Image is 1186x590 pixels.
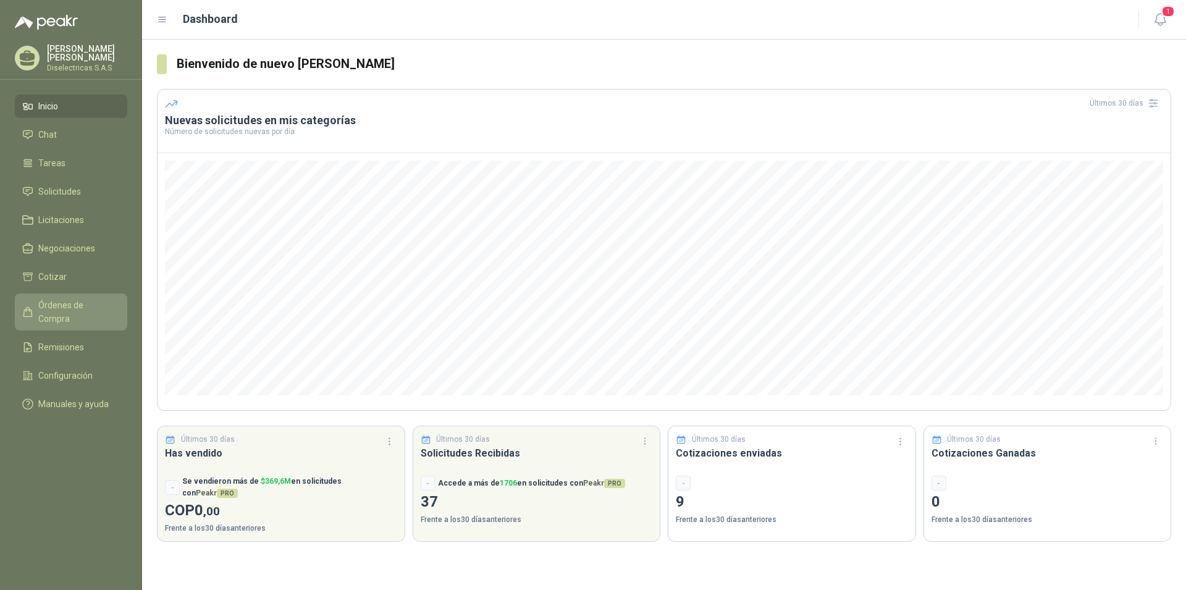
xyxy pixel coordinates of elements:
[676,445,908,461] h3: Cotizaciones enviadas
[421,476,435,491] div: -
[38,242,95,255] span: Negociaciones
[196,489,238,497] span: Peakr
[177,54,1171,74] h3: Bienvenido de nuevo [PERSON_NAME]
[38,213,84,227] span: Licitaciones
[932,476,946,491] div: -
[932,445,1164,461] h3: Cotizaciones Ganadas
[15,392,127,416] a: Manuales y ayuda
[182,476,397,499] p: Se vendieron más de en solicitudes con
[15,95,127,118] a: Inicio
[15,265,127,289] a: Cotizar
[38,397,109,411] span: Manuales y ayuda
[165,445,397,461] h3: Has vendido
[947,434,1001,445] p: Últimos 30 días
[47,44,127,62] p: [PERSON_NAME] [PERSON_NAME]
[203,504,220,518] span: ,00
[38,185,81,198] span: Solicitudes
[181,434,235,445] p: Últimos 30 días
[15,151,127,175] a: Tareas
[165,113,1163,128] h3: Nuevas solicitudes en mis categorías
[15,180,127,203] a: Solicitudes
[1161,6,1175,17] span: 1
[38,128,57,141] span: Chat
[15,335,127,359] a: Remisiones
[165,128,1163,135] p: Número de solicitudes nuevas por día
[1090,93,1163,113] div: Últimos 30 días
[604,479,625,488] span: PRO
[1149,9,1171,31] button: 1
[47,64,127,72] p: Diselectricas S.A.S
[165,499,397,523] p: COP
[421,491,653,514] p: 37
[15,293,127,331] a: Órdenes de Compra
[165,523,397,534] p: Frente a los 30 días anteriores
[38,270,67,284] span: Cotizar
[676,514,908,526] p: Frente a los 30 días anteriores
[676,491,908,514] p: 9
[261,477,291,486] span: $ 369,6M
[15,237,127,260] a: Negociaciones
[38,99,58,113] span: Inicio
[183,11,238,28] h1: Dashboard
[165,480,180,495] div: -
[38,298,116,326] span: Órdenes de Compra
[436,434,490,445] p: Últimos 30 días
[932,491,1164,514] p: 0
[15,123,127,146] a: Chat
[421,445,653,461] h3: Solicitudes Recibidas
[932,514,1164,526] p: Frente a los 30 días anteriores
[217,489,238,498] span: PRO
[38,369,93,382] span: Configuración
[500,479,517,487] span: 1706
[38,156,65,170] span: Tareas
[38,340,84,354] span: Remisiones
[692,434,746,445] p: Últimos 30 días
[195,502,220,519] span: 0
[15,364,127,387] a: Configuración
[421,514,653,526] p: Frente a los 30 días anteriores
[15,208,127,232] a: Licitaciones
[583,479,625,487] span: Peakr
[438,478,625,489] p: Accede a más de en solicitudes con
[676,476,691,491] div: -
[15,15,78,30] img: Logo peakr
